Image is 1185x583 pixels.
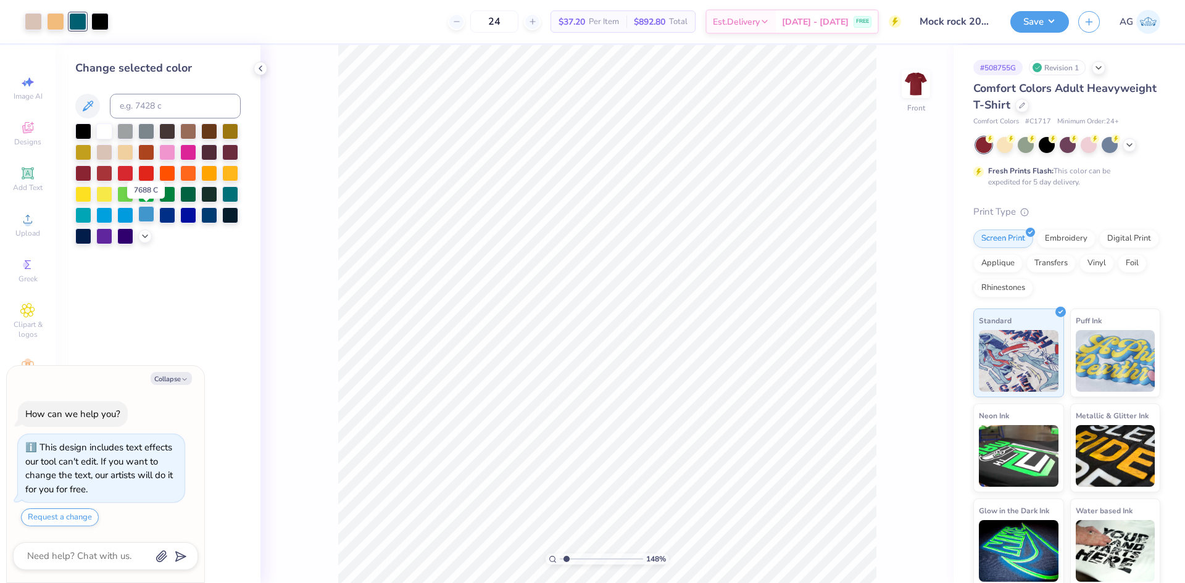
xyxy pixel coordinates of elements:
span: Standard [979,314,1012,327]
div: Rhinestones [973,279,1033,297]
div: Change selected color [75,60,241,76]
div: This color can be expedited for 5 day delivery. [988,165,1140,188]
span: Comfort Colors [973,117,1019,127]
img: Front [904,72,928,96]
div: Front [907,102,925,114]
span: Per Item [589,15,619,28]
div: Revision 1 [1029,60,1086,75]
span: Metallic & Glitter Ink [1076,409,1149,422]
span: Upload [15,228,40,238]
span: Water based Ink [1076,504,1133,517]
div: How can we help you? [25,408,120,420]
strong: Fresh Prints Flash: [988,166,1054,176]
div: # 508755G [973,60,1023,75]
span: Greek [19,274,38,284]
div: This design includes text effects our tool can't edit. If you want to change the text, our artist... [25,441,173,495]
input: – – [470,10,518,33]
span: [DATE] - [DATE] [782,15,849,28]
span: Comfort Colors Adult Heavyweight T-Shirt [973,81,1157,112]
div: 7688 C [127,181,165,199]
span: Designs [14,137,41,147]
img: Puff Ink [1076,330,1155,392]
img: Glow in the Dark Ink [979,520,1058,582]
span: Neon Ink [979,409,1009,422]
span: 148 % [646,553,666,564]
img: Aljosh Eyron Garcia [1136,10,1160,34]
span: Clipart & logos [6,320,49,339]
span: Est. Delivery [713,15,760,28]
div: Transfers [1026,254,1076,273]
span: FREE [856,17,869,26]
input: e.g. 7428 c [110,94,241,118]
span: Add Text [13,183,43,192]
button: Collapse [151,372,192,385]
span: AG [1120,15,1133,29]
img: Water based Ink [1076,520,1155,582]
div: Foil [1118,254,1147,273]
span: Total [669,15,688,28]
div: Embroidery [1037,229,1096,248]
span: Glow in the Dark Ink [979,504,1049,517]
span: Image AI [14,91,43,101]
div: Screen Print [973,229,1033,248]
button: Save [1010,11,1069,33]
img: Metallic & Glitter Ink [1076,425,1155,487]
img: Neon Ink [979,425,1058,487]
input: Untitled Design [910,9,1001,34]
img: Standard [979,330,1058,392]
span: Minimum Order: 24 + [1057,117,1119,127]
span: $37.20 [559,15,585,28]
div: Print Type [973,205,1160,219]
div: Applique [973,254,1023,273]
button: Request a change [21,508,99,526]
a: AG [1120,10,1160,34]
span: $892.80 [634,15,665,28]
div: Digital Print [1099,229,1159,248]
div: Vinyl [1079,254,1114,273]
span: # C1717 [1025,117,1051,127]
span: Puff Ink [1076,314,1102,327]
